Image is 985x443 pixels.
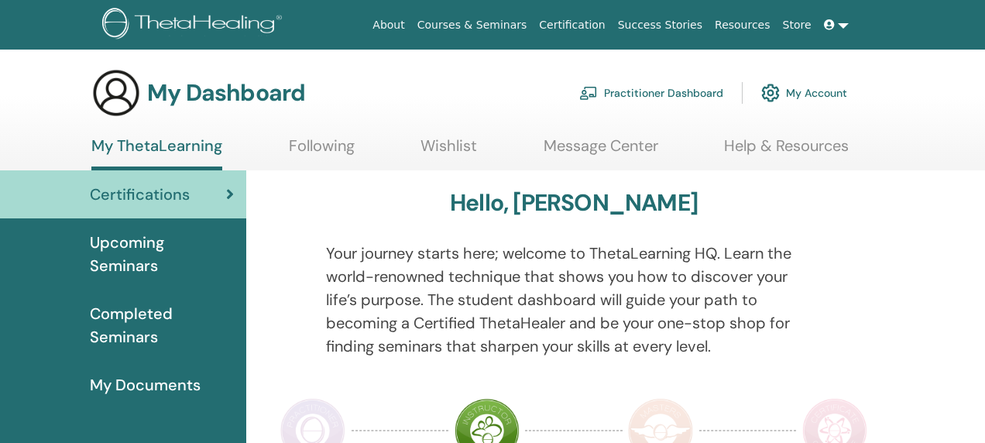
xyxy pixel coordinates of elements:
a: Wishlist [420,136,477,167]
a: My ThetaLearning [91,136,222,170]
a: Success Stories [612,11,709,39]
img: cog.svg [761,80,780,106]
a: Resources [709,11,777,39]
img: generic-user-icon.jpg [91,68,141,118]
a: Store [777,11,818,39]
a: Following [289,136,355,167]
a: Courses & Seminars [411,11,534,39]
a: My Account [761,76,847,110]
img: chalkboard-teacher.svg [579,86,598,100]
h3: My Dashboard [147,79,305,107]
span: Certifications [90,183,190,206]
span: Completed Seminars [90,302,234,349]
a: Practitioner Dashboard [579,76,723,110]
h3: Hello, [PERSON_NAME] [450,189,698,217]
span: Upcoming Seminars [90,231,234,277]
img: logo.png [102,8,287,43]
a: Message Center [544,136,658,167]
a: About [366,11,410,39]
a: Help & Resources [724,136,849,167]
p: Your journey starts here; welcome to ThetaLearning HQ. Learn the world-renowned technique that sh... [326,242,822,358]
a: Certification [533,11,611,39]
span: My Documents [90,373,201,397]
